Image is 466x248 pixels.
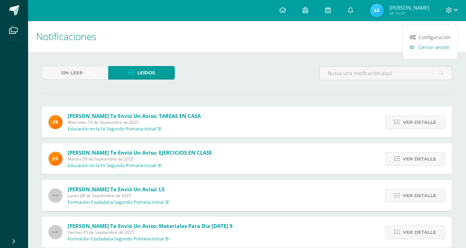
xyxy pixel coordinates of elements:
span: Ver detalle [403,226,436,239]
img: 672fae4bfc318d5520964a55c5a2db8f.png [370,3,384,17]
span: [PERSON_NAME] te envió un aviso: Materiales para día [DATE] 9 [68,222,233,229]
span: [PERSON_NAME] te envió un aviso: L5 [68,186,165,193]
span: [PERSON_NAME] [389,4,429,11]
span: Ver detalle [403,116,436,129]
p: Educación en la Fé Segundo Primaria Inicial 'B' [68,126,162,132]
a: Leídos [108,66,175,80]
input: Busca una notificación aquí [319,66,452,80]
a: Sin leer(4) [42,66,108,80]
a: Cerrar sesión [403,42,457,52]
span: Cerrar sesión [418,44,449,50]
span: Lunes 08 de Septiembre de 2025 [68,193,170,199]
img: 60x60 [49,189,62,202]
a: Configuración [403,32,457,42]
span: Ver detalle [403,189,436,202]
p: Formación Ciudadana Segundo Primaria Inicial 'B' [68,200,170,205]
span: Configuración [418,34,450,40]
img: 60x60 [49,225,62,239]
p: Formación Ciudadana Segundo Primaria Inicial 'B' [68,236,170,242]
img: 890e40971ad6f46e050b48f7f5834b7c.png [49,115,62,129]
span: Ver detalle [403,153,436,165]
span: Leídos [137,66,155,79]
span: Mi Perfil [389,10,429,16]
span: Viernes 05 de Septiembre de 2025 [68,229,233,235]
span: Miércoles 10 de Septiembre de 2025 [68,119,201,125]
span: Martes 09 de Septiembre de 2025 [68,156,212,162]
span: (4) [86,66,92,79]
p: Educación en la Fé Segundo Primaria Inicial 'B' [68,163,162,168]
span: Notificaciones [36,30,96,43]
img: 890e40971ad6f46e050b48f7f5834b7c.png [49,152,62,166]
span: [PERSON_NAME] te envió un aviso: TAREAS EN CASA [68,112,201,119]
span: [PERSON_NAME] te envió un aviso: EJERCICIOS EN CLASE [68,149,212,156]
span: Sin leer [61,66,83,79]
